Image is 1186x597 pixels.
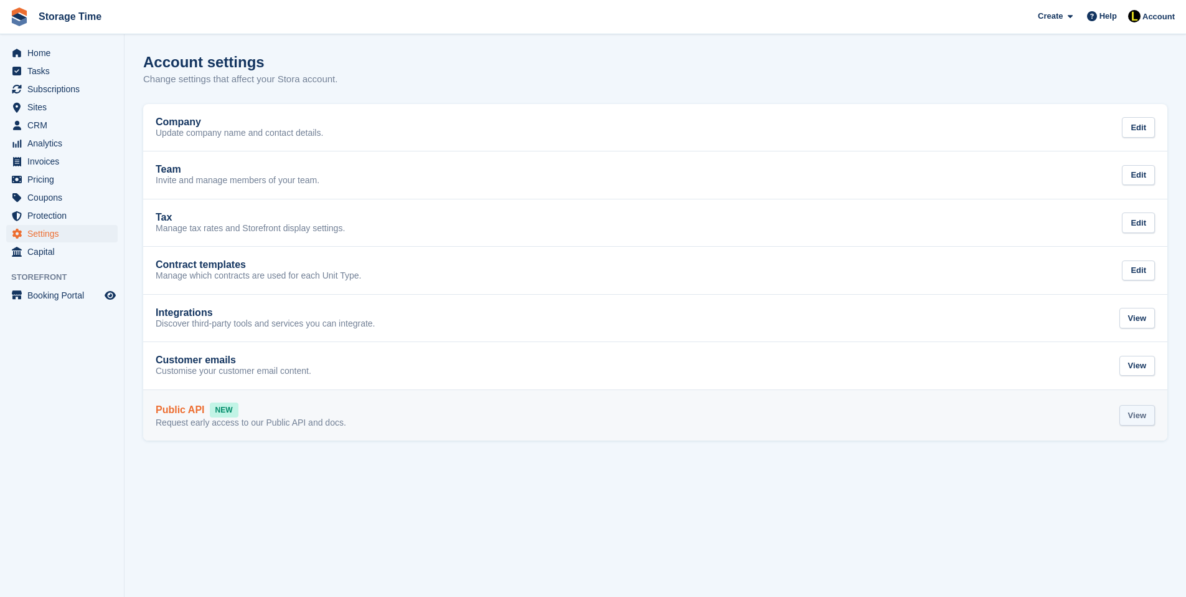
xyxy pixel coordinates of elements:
span: Storefront [11,271,124,284]
h2: Public API [156,404,205,416]
a: menu [6,117,118,134]
h2: Team [156,164,181,175]
span: Capital [27,243,102,260]
p: Discover third-party tools and services you can integrate. [156,318,375,330]
div: View [1119,308,1155,328]
h2: Integrations [156,307,213,318]
a: menu [6,62,118,80]
p: Manage tax rates and Storefront display settings. [156,223,345,234]
div: View [1119,405,1155,426]
a: Company Update company name and contact details. Edit [143,104,1167,151]
img: Laaibah Sarwar [1128,10,1141,22]
a: Storage Time [34,6,106,27]
a: menu [6,243,118,260]
span: Subscriptions [27,80,102,98]
span: Analytics [27,135,102,152]
h2: Contract templates [156,259,246,270]
a: Integrations Discover third-party tools and services you can integrate. View [143,295,1167,342]
div: Edit [1122,213,1155,233]
div: Edit [1122,260,1155,281]
span: Account [1142,11,1175,23]
a: Contract templates Manage which contracts are used for each Unit Type. Edit [143,247,1167,294]
span: Help [1099,10,1117,22]
a: menu [6,98,118,116]
a: Tax Manage tax rates and Storefront display settings. Edit [143,199,1167,247]
h2: Tax [156,212,172,223]
span: Coupons [27,189,102,206]
div: Edit [1122,117,1155,138]
a: menu [6,135,118,152]
span: Home [27,44,102,62]
p: Change settings that affect your Stora account. [143,72,337,87]
span: Sites [27,98,102,116]
span: Invoices [27,153,102,170]
a: menu [6,153,118,170]
p: Update company name and contact details. [156,128,323,139]
h2: Customer emails [156,355,236,366]
span: Pricing [27,171,102,188]
p: Customise your customer email content. [156,366,311,377]
div: Edit [1122,165,1155,186]
span: CRM [27,117,102,134]
span: NEW [210,403,238,418]
p: Manage which contracts are used for each Unit Type. [156,270,361,282]
a: Public API NEW Request early access to our Public API and docs. View [143,390,1167,441]
h2: Company [156,117,201,128]
a: Preview store [103,288,118,303]
span: Tasks [27,62,102,80]
span: Create [1038,10,1063,22]
a: menu [6,171,118,188]
a: menu [6,207,118,224]
div: View [1119,356,1155,376]
a: menu [6,189,118,206]
a: menu [6,44,118,62]
span: Booking Portal [27,287,102,304]
span: Protection [27,207,102,224]
a: menu [6,287,118,304]
span: Settings [27,225,102,242]
h1: Account settings [143,54,265,70]
a: menu [6,225,118,242]
p: Invite and manage members of your team. [156,175,319,186]
a: menu [6,80,118,98]
a: Customer emails Customise your customer email content. View [143,342,1167,389]
p: Request early access to our Public API and docs. [156,418,346,429]
a: Team Invite and manage members of your team. Edit [143,151,1167,199]
img: stora-icon-8386f47178a22dfd0bd8f6a31ec36ba5ce8667c1dd55bd0f319d3a0aa187defe.svg [10,7,29,26]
